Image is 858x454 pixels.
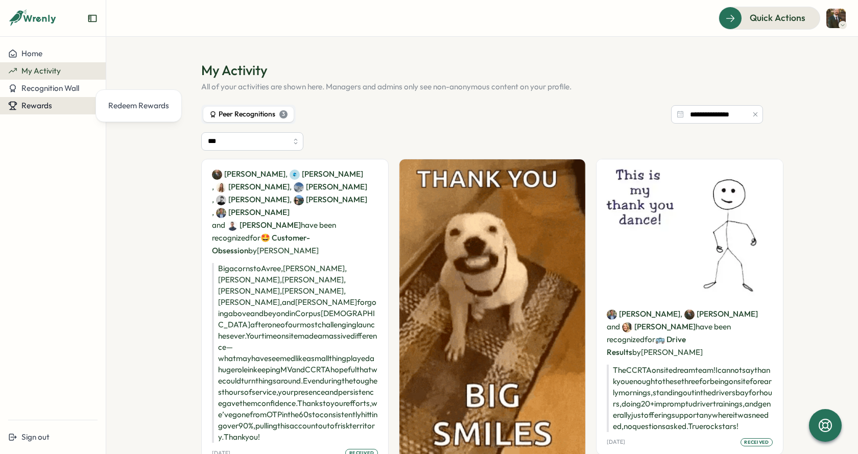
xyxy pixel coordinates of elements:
[744,439,769,446] span: received
[21,83,79,93] span: Recognition Wall
[212,263,378,443] p: Big acorns to Avree, [PERSON_NAME], [PERSON_NAME], [PERSON_NAME], [PERSON_NAME], [PERSON_NAME], [...
[201,81,763,92] p: All of your activities are shown here. Managers and admins only see non-anonymous content on your...
[750,11,805,25] span: Quick Actions
[216,181,290,193] a: Avree Scarcello[PERSON_NAME]
[607,334,686,357] span: 🚌 Drive Results
[684,309,695,320] img: Gabriel Hasser
[290,193,367,206] span: ,
[684,308,758,320] a: Gabriel Hasser[PERSON_NAME]
[212,220,225,231] span: and
[21,101,52,110] span: Rewards
[216,195,226,205] img: Chirayu Shah
[294,195,304,205] img: Jon Drinkwater
[290,170,300,180] img: Quinn Kliman
[216,207,290,218] a: Oskar Dunklee[PERSON_NAME]
[212,233,310,255] span: 🤩 Customer-Obsession
[212,169,285,180] a: Gabriel Hasser[PERSON_NAME]
[607,439,625,445] p: [DATE]
[212,168,378,257] p: have been recognized by [PERSON_NAME]
[212,170,222,180] img: Gabriel Hasser
[607,309,617,320] img: Oskar Dunklee
[294,182,304,193] img: Emma Fricker
[290,169,363,180] a: Quinn Kliman[PERSON_NAME]
[104,96,173,115] a: Redeem Rewards
[87,13,98,23] button: Expand sidebar
[645,334,655,344] span: for
[216,182,226,193] img: Avree Scarcello
[227,220,301,231] a: Tomas Chedrese[PERSON_NAME]
[212,206,290,219] span: ,
[622,321,696,332] a: Isabella[PERSON_NAME]
[212,193,290,206] span: ,
[216,208,226,218] img: Oskar Dunklee
[719,7,820,29] button: Quick Actions
[21,66,61,76] span: My Activity
[607,308,680,320] a: Oskar Dunklee[PERSON_NAME]
[290,180,367,193] span: ,
[209,109,288,120] div: Peer Recognitions
[21,49,42,58] span: Home
[285,168,363,180] span: ,
[607,307,773,359] p: have been recognized by [PERSON_NAME]
[108,100,169,111] div: Redeem Rewards
[826,9,846,28] img: Gabriel Hasser
[680,307,758,320] span: ,
[201,61,763,79] h1: My Activity
[216,194,290,205] a: Chirayu Shah[PERSON_NAME]
[607,321,620,332] span: and
[622,322,632,332] img: Isabella
[597,159,783,299] img: Recognition Image
[21,432,50,442] span: Sign out
[294,194,367,205] a: Jon Drinkwater[PERSON_NAME]
[250,233,260,243] span: for
[227,221,237,231] img: Tomas Chedrese
[212,180,290,193] span: ,
[294,181,367,193] a: Emma Fricker[PERSON_NAME]
[279,110,288,118] div: 3
[607,365,773,432] p: The CCRTA onsite dream team! I cannot say thank you enough to these three for being onsite for ea...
